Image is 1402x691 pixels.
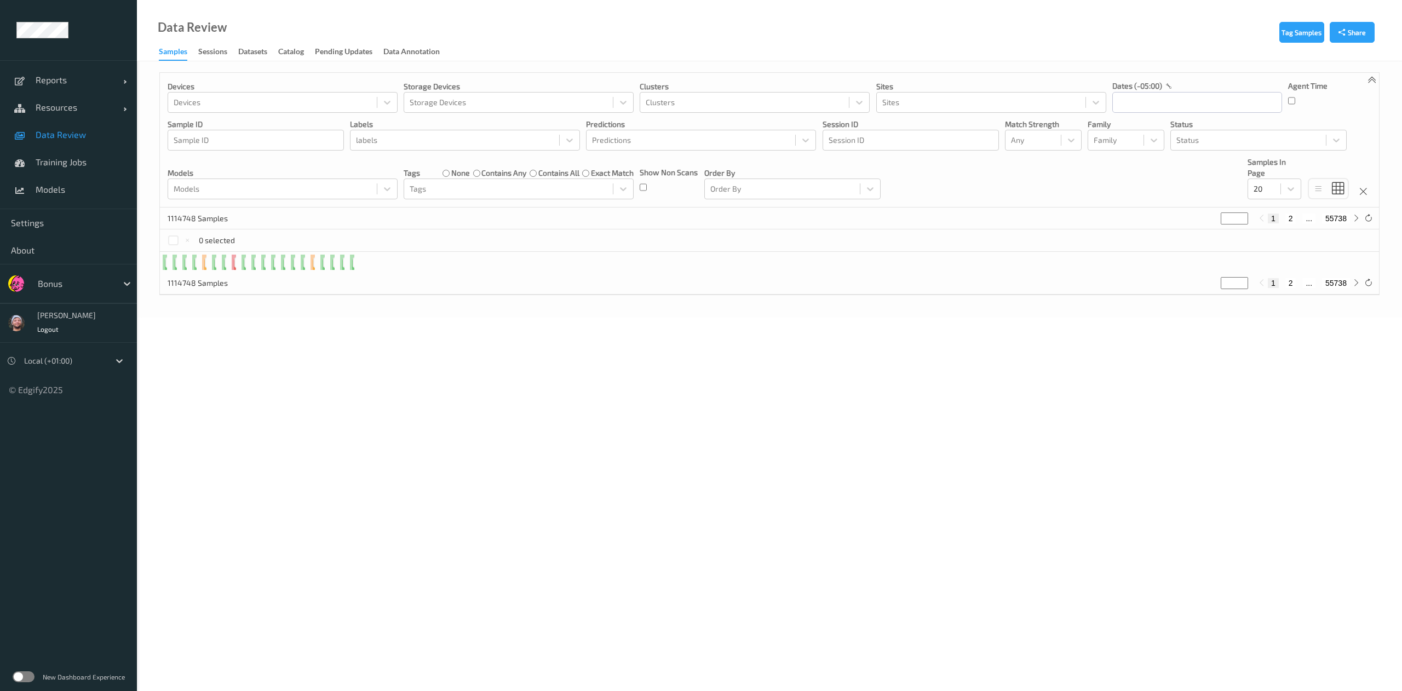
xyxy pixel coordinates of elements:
[168,278,250,289] p: 1114748 Samples
[1005,119,1082,130] p: Match Strength
[823,119,999,130] p: Session ID
[1330,22,1375,43] button: Share
[278,46,304,60] div: Catalog
[591,168,634,178] label: exact match
[1279,22,1324,43] button: Tag Samples
[1302,278,1315,288] button: ...
[1268,214,1279,223] button: 1
[198,46,227,60] div: Sessions
[383,44,451,60] a: Data Annotation
[1285,214,1296,223] button: 2
[640,167,698,178] p: Show Non Scans
[198,44,238,60] a: Sessions
[199,235,235,246] p: 0 selected
[315,44,383,60] a: Pending Updates
[640,81,870,92] p: Clusters
[1302,214,1315,223] button: ...
[1112,80,1162,91] p: dates (-05:00)
[278,44,315,60] a: Catalog
[586,119,816,130] p: Predictions
[383,46,440,60] div: Data Annotation
[704,168,881,178] p: Order By
[1248,157,1301,178] p: Samples In Page
[158,22,227,33] div: Data Review
[1288,80,1328,91] p: Agent Time
[168,168,398,178] p: Models
[159,44,198,61] a: Samples
[168,213,250,224] p: 1114748 Samples
[404,81,634,92] p: Storage Devices
[350,119,580,130] p: labels
[404,168,420,178] p: Tags
[1322,278,1350,288] button: 55738
[451,168,470,178] label: none
[168,119,344,130] p: Sample ID
[315,46,372,60] div: Pending Updates
[238,46,267,60] div: Datasets
[238,44,278,60] a: Datasets
[159,46,187,61] div: Samples
[1285,278,1296,288] button: 2
[168,81,398,92] p: Devices
[1088,119,1164,130] p: Family
[481,168,526,178] label: contains any
[1268,278,1279,288] button: 1
[876,81,1106,92] p: Sites
[1170,119,1347,130] p: Status
[538,168,579,178] label: contains all
[1322,214,1350,223] button: 55738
